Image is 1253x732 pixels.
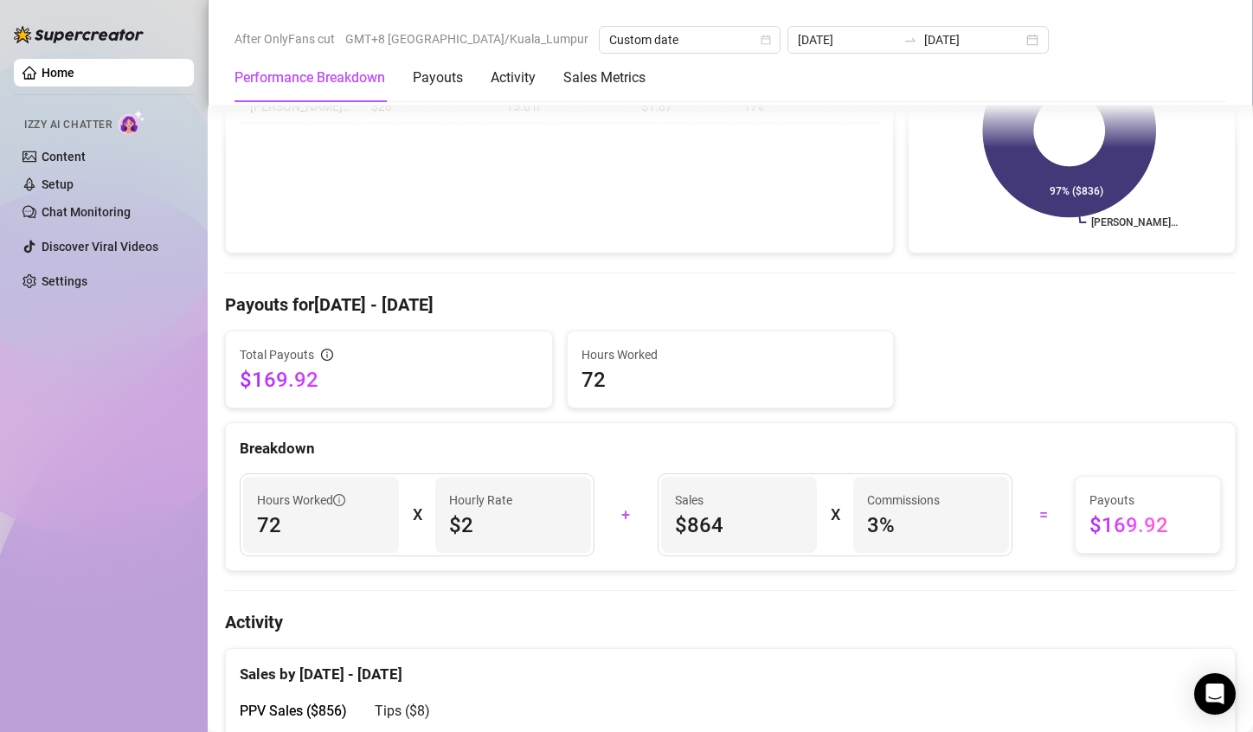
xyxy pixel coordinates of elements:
span: GMT+8 [GEOGRAPHIC_DATA]/Kuala_Lumpur [345,26,588,52]
span: $864 [675,511,803,539]
div: Sales by [DATE] - [DATE] [240,649,1221,686]
td: [PERSON_NAME]… [240,90,361,124]
span: $169.92 [240,366,538,394]
span: 17 % [743,97,771,116]
span: 3 % [867,511,995,539]
span: to [903,33,917,47]
span: After OnlyFans cut [235,26,335,52]
span: Hours Worked [582,345,880,364]
span: PPV Sales ( $856 ) [240,703,347,719]
span: Tips ( $8 ) [375,703,430,719]
div: X [831,501,839,529]
span: $2 [449,511,577,539]
a: Setup [42,177,74,191]
div: + [605,501,646,529]
h4: Payouts for [DATE] - [DATE] [225,292,1236,317]
span: swap-right [903,33,917,47]
td: $28 [361,90,495,124]
td: 15.0 h [496,90,631,124]
span: Total Payouts [240,345,314,364]
div: X [413,501,421,529]
div: Activity [491,67,536,88]
td: $1.87 [631,90,733,124]
img: AI Chatter [119,110,145,135]
div: Payouts [413,67,463,88]
img: logo-BBDzfeDw.svg [14,26,144,43]
span: Izzy AI Chatter [24,117,112,133]
input: End date [924,30,1023,49]
span: info-circle [321,349,333,361]
h4: Activity [225,610,1236,634]
a: Discover Viral Videos [42,240,158,254]
span: 72 [257,511,385,539]
input: Start date [798,30,896,49]
span: Custom date [609,27,770,53]
a: Settings [42,274,87,288]
text: [PERSON_NAME]… [1092,216,1179,228]
span: $169.92 [1089,511,1206,539]
article: Hourly Rate [449,491,512,510]
a: Chat Monitoring [42,205,131,219]
div: Breakdown [240,437,1221,460]
div: Sales Metrics [563,67,646,88]
span: calendar [761,35,771,45]
a: Content [42,150,86,164]
span: info-circle [333,494,345,506]
span: Payouts [1089,491,1206,510]
div: Open Intercom Messenger [1194,673,1236,715]
div: Performance Breakdown [235,67,385,88]
article: Commissions [867,491,940,510]
span: 72 [582,366,880,394]
span: Hours Worked [257,491,345,510]
a: Home [42,66,74,80]
div: = [1023,501,1064,529]
span: Sales [675,491,803,510]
